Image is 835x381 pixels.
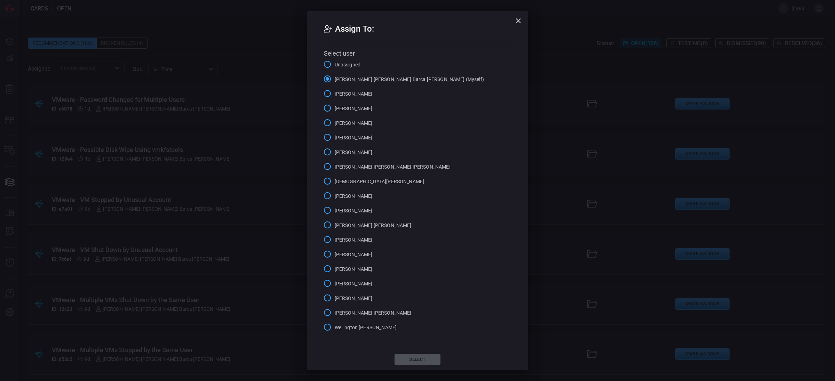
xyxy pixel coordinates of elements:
[335,236,373,244] span: [PERSON_NAME]
[335,207,373,214] span: [PERSON_NAME]
[335,193,373,200] span: [PERSON_NAME]
[324,22,511,44] h2: Assign To:
[335,120,373,127] span: [PERSON_NAME]
[335,90,373,98] span: [PERSON_NAME]
[335,134,373,141] span: [PERSON_NAME]
[335,324,397,331] span: Wellington [PERSON_NAME]
[324,50,355,57] span: Select user
[335,163,451,171] span: [PERSON_NAME] [PERSON_NAME] [PERSON_NAME]
[335,61,361,68] span: Unassigned
[335,222,412,229] span: [PERSON_NAME] [PERSON_NAME]
[335,295,373,302] span: [PERSON_NAME]
[335,309,412,317] span: [PERSON_NAME] [PERSON_NAME]
[335,251,373,258] span: [PERSON_NAME]
[335,266,373,273] span: [PERSON_NAME]
[335,149,373,156] span: [PERSON_NAME]
[335,178,424,185] span: [DEMOGRAPHIC_DATA][PERSON_NAME]
[335,76,484,83] span: [PERSON_NAME] [PERSON_NAME] Barca [PERSON_NAME] (Myself)
[335,280,373,287] span: [PERSON_NAME]
[335,105,373,112] span: [PERSON_NAME]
